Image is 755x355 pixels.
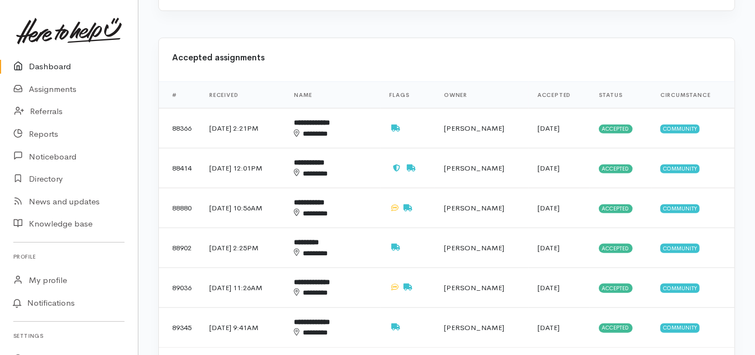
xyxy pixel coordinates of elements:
span: Accepted [599,323,633,332]
th: Status [590,82,651,109]
td: [DATE] 10:56AM [200,188,285,228]
td: [DATE] 2:25PM [200,228,285,268]
td: [DATE] 2:21PM [200,109,285,148]
td: 88366 [159,109,200,148]
td: [PERSON_NAME] [435,267,529,307]
td: 88880 [159,188,200,228]
td: 89345 [159,307,200,347]
span: Accepted [599,244,633,253]
time: [DATE] [537,163,560,173]
time: [DATE] [537,124,560,133]
td: [PERSON_NAME] [435,228,529,268]
th: # [159,82,200,109]
span: Community [660,284,700,292]
time: [DATE] [537,323,560,332]
th: Flags [381,82,436,109]
span: Community [660,204,700,213]
h6: Settings [13,328,125,343]
span: Accepted [599,284,633,292]
td: 89036 [159,267,200,307]
th: Accepted [529,82,590,109]
b: Accepted assignments [172,52,265,63]
td: [DATE] 11:26AM [200,267,285,307]
time: [DATE] [537,203,560,213]
td: 88414 [159,148,200,188]
h6: Profile [13,249,125,264]
time: [DATE] [537,243,560,253]
td: [PERSON_NAME] [435,148,529,188]
span: Accepted [599,164,633,173]
td: [DATE] 12:01PM [200,148,285,188]
th: Received [200,82,285,109]
th: Circumstance [651,82,735,109]
th: Name [285,82,380,109]
time: [DATE] [537,283,560,292]
span: Community [660,323,700,332]
span: Community [660,164,700,173]
td: [PERSON_NAME] [435,188,529,228]
span: Community [660,244,700,253]
td: [PERSON_NAME] [435,109,529,148]
th: Owner [435,82,529,109]
td: [PERSON_NAME] [435,307,529,347]
span: Accepted [599,125,633,133]
td: 88902 [159,228,200,268]
span: Community [660,125,700,133]
span: Accepted [599,204,633,213]
td: [DATE] 9:41AM [200,307,285,347]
